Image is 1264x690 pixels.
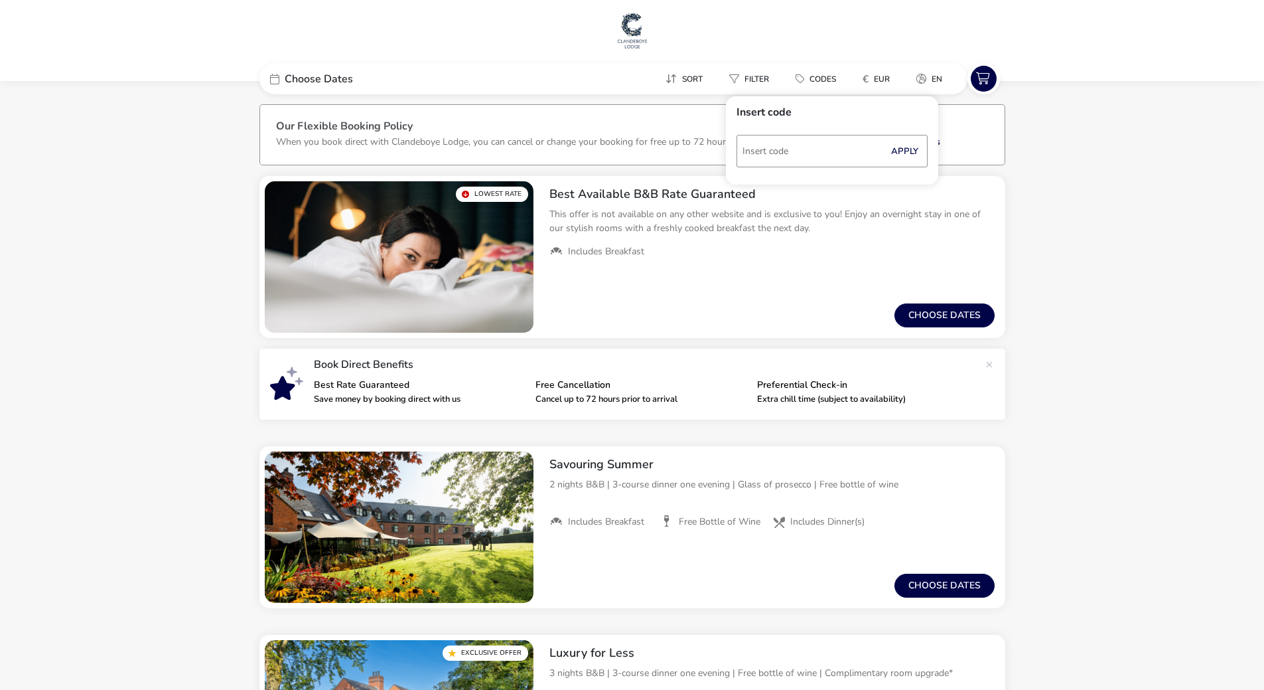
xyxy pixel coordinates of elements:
button: €EUR [852,69,900,88]
h2: Savouring Summer [549,457,995,472]
p: Best Rate Guaranteed [314,381,525,390]
p: Save money by booking direct with us [314,395,525,404]
span: Free Bottle of Wine [679,516,760,528]
p: When you book direct with Clandeboye Lodge, you can cancel or change your booking for free up to ... [276,135,900,148]
swiper-slide: 1 / 1 [265,181,533,333]
button: en [906,69,953,88]
div: Exclusive Offer [443,646,528,661]
p: Extra chill time (subject to availability) [757,395,968,404]
button: Choose dates [894,303,995,327]
naf-pibe-menu-bar-item: Sort [655,69,719,88]
input: Code [737,135,928,167]
button: Apply [884,137,925,165]
p: Book Direct Benefits [314,359,979,370]
span: en [932,74,942,84]
p: Free Cancellation [535,381,746,390]
h3: Our Flexible Booking Policy [276,121,989,135]
naf-pibe-menu-bar-item: €EUR [852,69,906,88]
button: Codes [785,69,847,88]
button: Choose dates [894,574,995,598]
p: This offer is not available on any other website and is exclusive to you! Enjoy an overnight stay... [549,207,995,235]
span: Includes Breakfast [568,516,644,528]
h2: Luxury for Less [549,646,995,661]
div: Savouring Summer2 nights B&B | 3-course dinner one evening | Glass of prosecco | Free bottle of w... [539,446,1005,539]
span: Choose Dates [285,74,353,84]
img: Main Website [616,11,649,50]
span: Sort [682,74,703,84]
h2: Best Available B&B Rate Guaranteed [549,187,995,202]
button: Filter [719,69,780,88]
p: Preferential Check-in [757,381,968,390]
div: Choose Dates [259,63,458,94]
div: Lowest Rate [456,187,528,202]
p: 3 nights B&B | 3-course dinner one evening | Free bottle of wine | Complimentary room upgrade* [549,666,995,680]
h3: Insert code [737,107,928,128]
span: Codes [809,74,836,84]
i: € [863,72,869,86]
span: EUR [874,74,890,84]
span: Includes Breakfast [568,246,644,258]
naf-pibe-menu-bar-item: Codes [785,69,852,88]
swiper-slide: 1 / 1 [265,452,533,603]
naf-pibe-menu-bar-item: en [906,69,958,88]
span: Includes Dinner(s) [790,516,865,528]
naf-pibe-menu-bar-item: Filter [719,69,785,88]
button: Sort [655,69,713,88]
span: Filter [744,74,769,84]
div: Best Available B&B Rate GuaranteedThis offer is not available on any other website and is exclusi... [539,176,1005,269]
p: 2 nights B&B | 3-course dinner one evening | Glass of prosecco | Free bottle of wine [549,477,995,491]
p: Cancel up to 72 hours prior to arrival [535,395,746,404]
